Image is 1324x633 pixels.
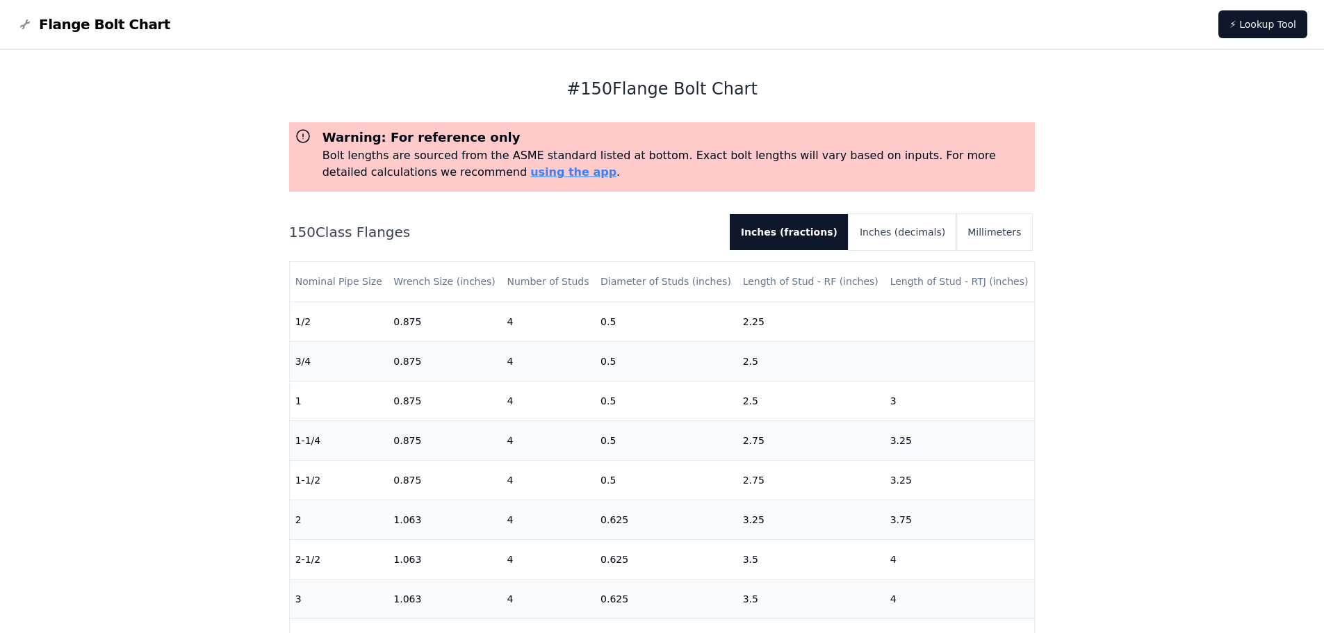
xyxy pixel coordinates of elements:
[290,579,389,618] td: 3
[849,214,956,250] button: Inches (decimals)
[290,262,389,302] th: Nominal Pipe Size
[501,420,595,460] td: 4
[885,460,1035,500] td: 3.25
[595,539,737,579] td: 0.625
[388,539,501,579] td: 1.063
[388,500,501,539] td: 1.063
[737,500,885,539] td: 3.25
[595,341,737,381] td: 0.5
[388,460,501,500] td: 0.875
[501,381,595,420] td: 4
[885,579,1035,618] td: 4
[885,539,1035,579] td: 4
[737,460,885,500] td: 2.75
[1218,10,1307,38] a: ⚡ Lookup Tool
[290,460,389,500] td: 1-1/2
[501,262,595,302] th: Number of Studs
[388,262,501,302] th: Wrench Size (inches)
[39,15,170,34] span: Flange Bolt Chart
[501,302,595,341] td: 4
[322,147,1030,181] p: Bolt lengths are sourced from the ASME standard listed at bottom. Exact bolt lengths will vary ba...
[17,15,170,34] a: Flange Bolt Chart LogoFlange Bolt Chart
[322,128,1030,147] h3: Warning: For reference only
[885,500,1035,539] td: 3.75
[290,500,389,539] td: 2
[289,222,719,242] h2: 150 Class Flanges
[737,341,885,381] td: 2.5
[885,262,1035,302] th: Length of Stud - RTJ (inches)
[501,341,595,381] td: 4
[290,420,389,460] td: 1-1/4
[730,214,849,250] button: Inches (fractions)
[290,341,389,381] td: 3/4
[388,341,501,381] td: 0.875
[501,460,595,500] td: 4
[737,539,885,579] td: 3.5
[737,262,885,302] th: Length of Stud - RF (inches)
[530,165,616,179] a: using the app
[595,500,737,539] td: 0.625
[737,579,885,618] td: 3.5
[737,302,885,341] td: 2.25
[885,381,1035,420] td: 3
[290,539,389,579] td: 2-1/2
[501,539,595,579] td: 4
[595,579,737,618] td: 0.625
[388,420,501,460] td: 0.875
[595,381,737,420] td: 0.5
[388,579,501,618] td: 1.063
[885,420,1035,460] td: 3.25
[956,214,1032,250] button: Millimeters
[595,262,737,302] th: Diameter of Studs (inches)
[289,78,1036,100] h1: # 150 Flange Bolt Chart
[17,16,33,33] img: Flange Bolt Chart Logo
[388,302,501,341] td: 0.875
[595,460,737,500] td: 0.5
[595,302,737,341] td: 0.5
[737,381,885,420] td: 2.5
[501,500,595,539] td: 4
[388,381,501,420] td: 0.875
[595,420,737,460] td: 0.5
[501,579,595,618] td: 4
[290,302,389,341] td: 1/2
[737,420,885,460] td: 2.75
[290,381,389,420] td: 1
